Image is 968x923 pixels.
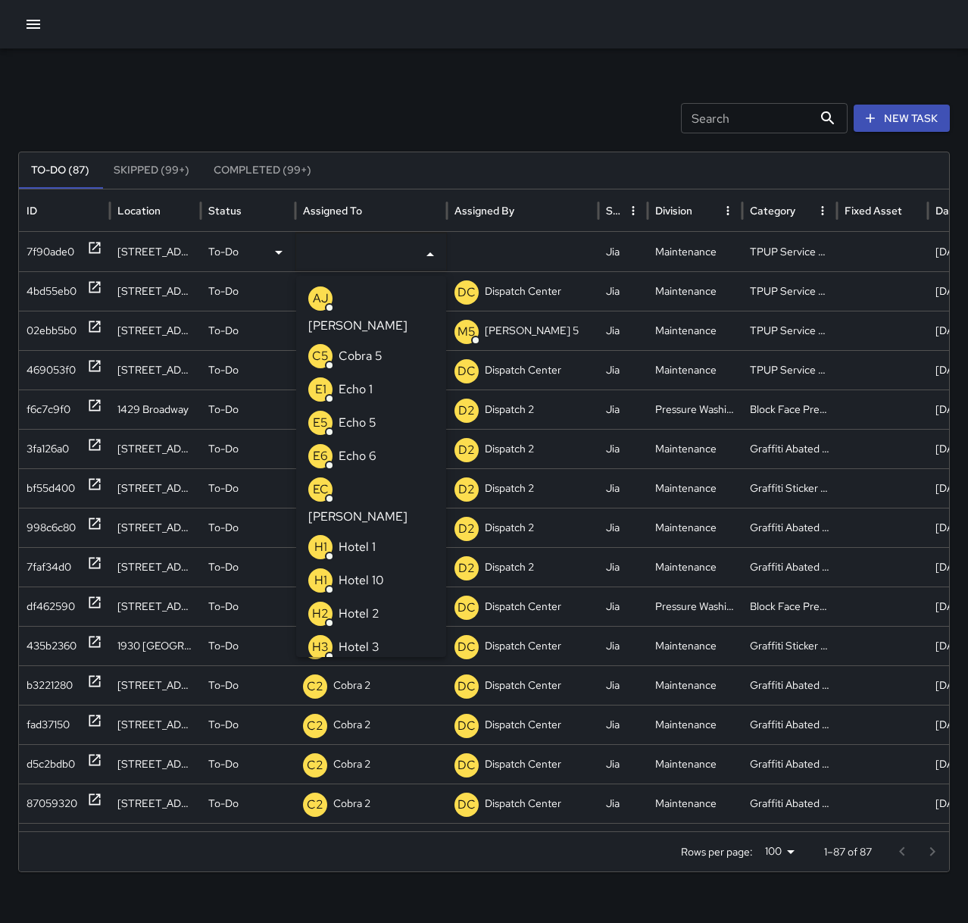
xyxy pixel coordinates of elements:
div: Status [208,204,242,217]
p: Cobra 2 [333,666,370,705]
p: DC [457,599,476,617]
div: Assigned To [303,204,362,217]
p: DC [457,796,476,814]
div: 435b2360 [27,627,77,665]
div: d5c2bdb0 [27,745,75,784]
div: 7f90ade0 [27,233,74,271]
div: Jia [598,547,648,587]
p: D2 [458,520,475,538]
div: 998c6c80 [27,508,76,547]
div: Jia [598,468,648,508]
p: Echo 6 [339,447,376,465]
div: Jia [598,784,648,823]
p: To-Do [208,508,239,547]
div: Maintenance [648,547,742,587]
p: To-Do [208,666,239,705]
p: Cobra 2 [333,745,370,784]
p: To-Do [208,587,239,626]
div: 1180 Clay Street [110,665,201,705]
p: Echo 5 [339,414,376,432]
div: Graffiti Abated Large [742,744,837,784]
p: Dispatch Center [485,706,561,744]
button: Division column menu [717,200,738,221]
p: Echo 1 [333,272,363,311]
button: Source column menu [623,200,644,221]
p: To-Do [208,627,239,665]
p: D2 [458,441,475,459]
div: Assigned By [454,204,514,217]
div: Location [117,204,161,217]
p: D2 [458,480,475,499]
p: Dispatch Center [485,627,561,665]
p: To-Do [208,311,239,350]
p: Dispatch Center [485,784,561,823]
p: Dispatch 2 [485,430,534,468]
div: Jia [598,429,648,468]
div: Graffiti Abated Large [742,508,837,547]
p: EC [313,480,329,499]
p: Dispatch Center [485,666,561,705]
p: DC [457,677,476,696]
button: Category column menu [812,200,833,221]
div: Maintenance [648,744,742,784]
div: Jia [598,587,648,626]
p: C2 [307,756,323,774]
p: D2 [458,559,475,577]
p: To-Do [208,469,239,508]
div: Pressure Washing [648,587,742,626]
p: Hotel 3 [339,638,379,656]
div: 1429 Broadway [110,390,201,429]
div: 405 9th Street [110,232,201,271]
div: Maintenance [648,468,742,508]
div: 440 11th Street [110,508,201,547]
p: Dispatch 2 [485,390,534,429]
p: Dispatch 2 [485,508,534,547]
div: Maintenance [648,271,742,311]
div: 2295 Broadway [110,311,201,350]
p: [PERSON_NAME] 5 [485,311,579,350]
p: Rows per page: [681,844,753,859]
div: TPUP Service Requested [742,311,837,350]
button: Skipped (99+) [101,152,201,189]
div: 1930 Broadway [110,626,201,665]
div: fad37150 [27,706,70,744]
div: Jia [598,665,648,705]
div: Jia [598,626,648,665]
p: DC [457,638,476,656]
div: 4bd55eb0 [27,272,77,311]
p: [PERSON_NAME] [308,317,407,335]
div: TPUP Service Requested [742,232,837,271]
p: Dispatch Center [485,745,561,784]
p: Dispatch Center [485,351,561,390]
div: 1220 Franklin Street [110,350,201,390]
p: Cobra 2 [333,784,370,823]
p: E5 [313,414,328,432]
div: f6c7c9f0 [27,390,70,429]
div: df462590 [27,587,75,626]
div: Jia [598,350,648,390]
p: Echo 1 [339,380,373,399]
div: bf55d400 [27,469,75,508]
div: 7faf34d0 [27,548,71,587]
button: New Task [854,105,950,133]
div: 440 11th Street [110,468,201,508]
p: Hotel 2 [339,605,379,623]
p: To-Do [208,784,239,823]
div: Jia [598,744,648,784]
p: M5 [457,323,476,341]
p: H2 [312,605,329,623]
div: 469053f0 [27,351,76,390]
p: Dispatch Center [485,272,561,311]
div: Jia [598,232,648,271]
p: To-Do [208,548,239,587]
p: AJ [313,289,329,308]
p: To-Do [208,272,239,311]
p: D2 [458,402,475,420]
p: Cobra 2 [333,706,370,744]
div: Jia [598,390,648,429]
p: Dispatch 2 [485,548,534,587]
p: To-Do [208,706,239,744]
button: Close [420,244,441,265]
p: Dispatch Center [485,587,561,626]
p: DC [457,283,476,302]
